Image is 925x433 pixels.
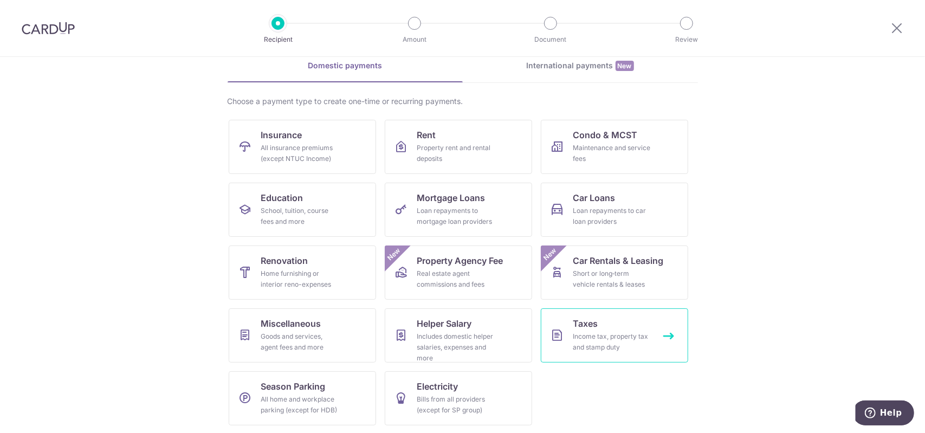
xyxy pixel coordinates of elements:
div: Property rent and rental deposits [417,143,495,164]
span: Rent [417,128,436,141]
a: Car LoansLoan repayments to car loan providers [541,183,688,237]
span: Taxes [573,317,598,330]
div: Short or long‑term vehicle rentals & leases [573,268,651,290]
span: Helper Salary [417,317,472,330]
span: Electricity [417,380,458,393]
a: Condo & MCSTMaintenance and service fees [541,120,688,174]
p: Document [510,34,591,45]
img: CardUp [22,22,75,35]
iframe: Opens a widget where you can find more information [856,400,914,428]
div: Includes domestic helper salaries, expenses and more [417,331,495,364]
div: Loan repayments to car loan providers [573,205,651,227]
a: TaxesIncome tax, property tax and stamp duty [541,308,688,363]
a: Property Agency FeeReal estate agent commissions and feesNew [385,245,532,300]
div: Bills from all providers (except for SP group) [417,394,495,416]
span: Insurance [261,128,302,141]
div: All insurance premiums (except NTUC Income) [261,143,339,164]
span: New [616,61,634,71]
span: Help [24,8,47,17]
div: Home furnishing or interior reno-expenses [261,268,339,290]
div: Real estate agent commissions and fees [417,268,495,290]
div: School, tuition, course fees and more [261,205,339,227]
span: New [541,245,559,263]
span: Condo & MCST [573,128,638,141]
a: ElectricityBills from all providers (except for SP group) [385,371,532,425]
a: MiscellaneousGoods and services, agent fees and more [229,308,376,363]
span: Mortgage Loans [417,191,486,204]
span: Education [261,191,303,204]
a: Mortgage LoansLoan repayments to mortgage loan providers [385,183,532,237]
span: Renovation [261,254,308,267]
div: Choose a payment type to create one-time or recurring payments. [228,96,698,107]
div: Domestic payments [228,60,463,71]
span: Car Rentals & Leasing [573,254,664,267]
p: Review [646,34,727,45]
a: InsuranceAll insurance premiums (except NTUC Income) [229,120,376,174]
p: Amount [374,34,455,45]
div: All home and workplace parking (except for HDB) [261,394,339,416]
span: Car Loans [573,191,616,204]
div: Income tax, property tax and stamp duty [573,331,651,353]
a: Season ParkingAll home and workplace parking (except for HDB) [229,371,376,425]
div: Maintenance and service fees [573,143,651,164]
div: International payments [463,60,698,72]
a: EducationSchool, tuition, course fees and more [229,183,376,237]
div: Goods and services, agent fees and more [261,331,339,353]
span: Miscellaneous [261,317,321,330]
a: Helper SalaryIncludes domestic helper salaries, expenses and more [385,308,532,363]
div: Loan repayments to mortgage loan providers [417,205,495,227]
a: Car Rentals & LeasingShort or long‑term vehicle rentals & leasesNew [541,245,688,300]
span: Property Agency Fee [417,254,503,267]
a: RenovationHome furnishing or interior reno-expenses [229,245,376,300]
p: Recipient [238,34,318,45]
a: RentProperty rent and rental deposits [385,120,532,174]
span: Season Parking [261,380,326,393]
span: New [385,245,403,263]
